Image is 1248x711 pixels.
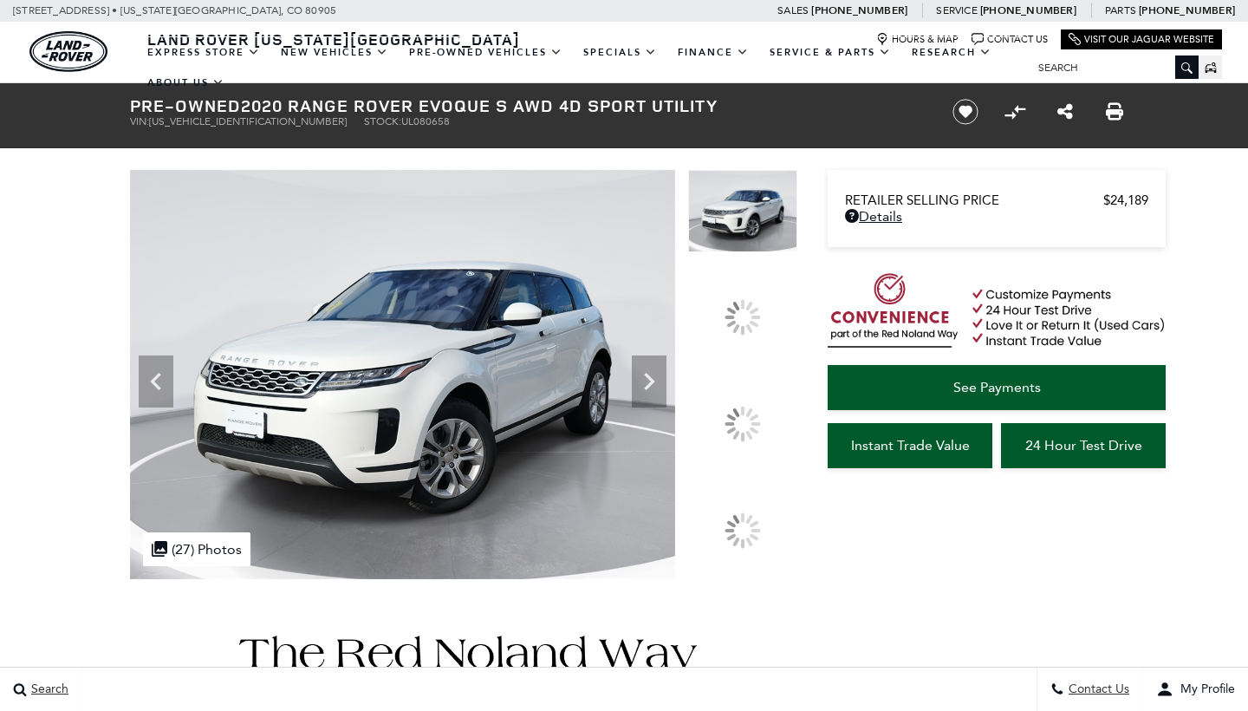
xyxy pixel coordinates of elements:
[13,4,336,16] a: [STREET_ADDRESS] • [US_STATE][GEOGRAPHIC_DATA], CO 80905
[27,682,68,697] span: Search
[399,37,573,68] a: Pre-Owned Vehicles
[137,37,270,68] a: EXPRESS STORE
[901,37,1002,68] a: Research
[149,115,347,127] span: [US_VEHICLE_IDENTIFICATION_NUMBER]
[811,3,907,17] a: [PHONE_NUMBER]
[980,3,1076,17] a: [PHONE_NUMBER]
[143,532,250,566] div: (27) Photos
[137,37,1025,98] nav: Main Navigation
[845,208,1148,225] a: Details
[777,4,809,16] span: Sales
[573,37,667,68] a: Specials
[688,170,797,252] img: Used 2020 Fuji White Land Rover S image 1
[1173,682,1235,697] span: My Profile
[130,94,241,117] strong: Pre-Owned
[1064,682,1129,697] span: Contact Us
[845,192,1103,208] span: Retailer Selling Price
[1001,423,1166,468] a: 24 Hour Test Drive
[1025,57,1199,78] input: Search
[759,37,901,68] a: Service & Parts
[29,31,107,72] img: Land Rover
[147,29,520,49] span: Land Rover [US_STATE][GEOGRAPHIC_DATA]
[137,29,530,49] a: Land Rover [US_STATE][GEOGRAPHIC_DATA]
[1057,101,1073,122] a: Share this Pre-Owned 2020 Range Rover Evoque S AWD 4D Sport Utility
[130,96,923,115] h1: 2020 Range Rover Evoque S AWD 4D Sport Utility
[130,170,675,579] img: Used 2020 Fuji White Land Rover S image 1
[1143,668,1248,711] button: user-profile-menu
[828,365,1166,410] a: See Payments
[270,37,399,68] a: New Vehicles
[1025,437,1142,453] span: 24 Hour Test Drive
[845,192,1148,208] a: Retailer Selling Price $24,189
[1103,192,1148,208] span: $24,189
[364,115,401,127] span: Stock:
[876,33,959,46] a: Hours & Map
[1069,33,1214,46] a: Visit Our Jaguar Website
[851,437,970,453] span: Instant Trade Value
[1002,99,1028,125] button: Compare vehicle
[1139,3,1235,17] a: [PHONE_NUMBER]
[972,33,1048,46] a: Contact Us
[936,4,977,16] span: Service
[667,37,759,68] a: Finance
[828,423,992,468] a: Instant Trade Value
[1106,101,1123,122] a: Print this Pre-Owned 2020 Range Rover Evoque S AWD 4D Sport Utility
[401,115,450,127] span: UL080658
[953,379,1041,395] span: See Payments
[1105,4,1136,16] span: Parts
[130,115,149,127] span: VIN:
[946,98,985,126] button: Save vehicle
[137,68,235,98] a: About Us
[29,31,107,72] a: land-rover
